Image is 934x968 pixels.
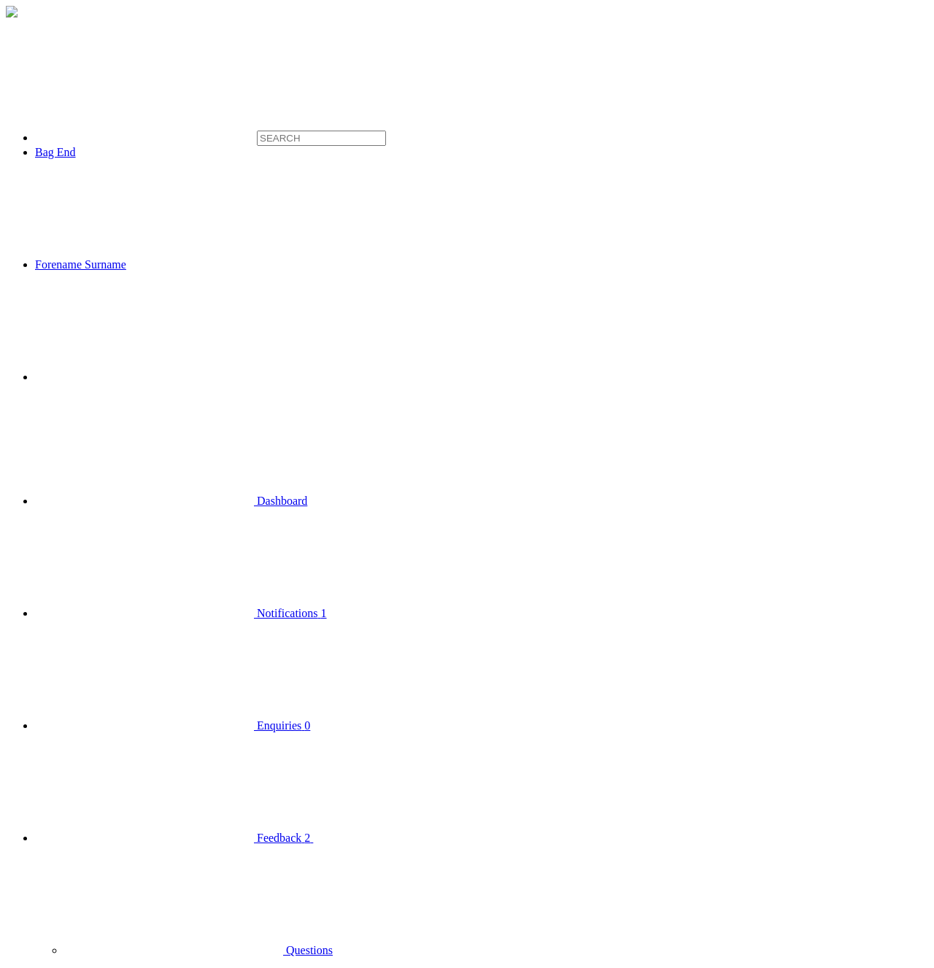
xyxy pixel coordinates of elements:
span: Enquiries [257,719,301,732]
span: 1 [321,607,327,619]
a: Dashboard [35,495,307,507]
span: Notifications [257,607,318,619]
a: Notifications 1 [35,607,327,619]
span: 2 [304,832,310,844]
a: Questions [64,944,333,956]
a: Enquiries 0 [35,719,310,732]
a: Forename Surname [35,258,345,271]
span: Questions [286,944,333,956]
span: Feedback [257,832,301,844]
a: Bag End [35,146,76,158]
input: SEARCH [257,131,386,146]
span: 0 [304,719,310,732]
a: Feedback 2 [35,832,532,844]
img: menu-toggle-4520fedd754c2a8bde71ea2914dd820b131290c2d9d837ca924f0cce6f9668d0.png [6,6,18,18]
span: Dashboard [257,495,307,507]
